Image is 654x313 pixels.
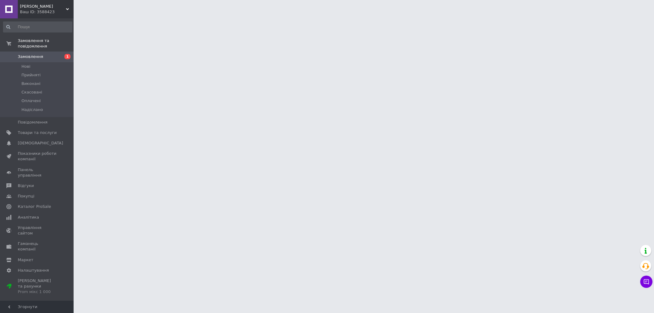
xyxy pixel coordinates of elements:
span: Товари та послуги [18,130,57,136]
span: Замовлення [18,54,43,59]
div: Ваш ID: 3588423 [20,9,74,15]
span: Прийняті [21,72,40,78]
span: Нові [21,64,30,69]
button: Чат з покупцем [640,276,652,288]
span: Управління сайтом [18,225,57,236]
span: Каталог ProSale [18,204,51,209]
span: Налаштування [18,268,49,273]
span: 1 [64,54,71,59]
span: Покупці [18,193,34,199]
span: Виконані [21,81,40,86]
span: Оплачені [21,98,41,104]
span: Показники роботи компанії [18,151,57,162]
span: Маркет [18,257,33,263]
div: Prom мікс 1 000 [18,289,57,295]
span: Гаманець компанії [18,241,57,252]
span: [DEMOGRAPHIC_DATA] [18,140,63,146]
span: Аналітика [18,215,39,220]
span: [PERSON_NAME] та рахунки [18,278,57,295]
span: Замовлення та повідомлення [18,38,74,49]
span: Скасовані [21,90,42,95]
span: Панель управління [18,167,57,178]
span: Повідомлення [18,120,48,125]
span: Fistashka [20,4,66,9]
span: Відгуки [18,183,34,189]
input: Пошук [3,21,72,32]
span: Надіслано [21,107,43,113]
